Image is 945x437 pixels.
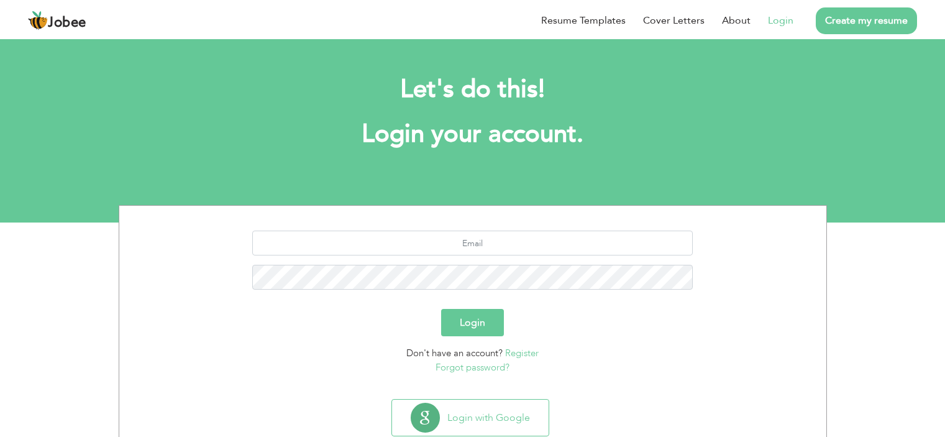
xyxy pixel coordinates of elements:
[768,13,793,28] a: Login
[643,13,705,28] a: Cover Letters
[816,7,917,34] a: Create my resume
[436,361,509,374] a: Forgot password?
[28,11,48,30] img: jobee.io
[722,13,751,28] a: About
[505,347,539,359] a: Register
[541,13,626,28] a: Resume Templates
[392,400,549,436] button: Login with Google
[406,347,503,359] span: Don't have an account?
[252,231,693,255] input: Email
[441,309,504,336] button: Login
[137,73,808,106] h2: Let's do this!
[137,118,808,150] h1: Login your account.
[28,11,86,30] a: Jobee
[48,16,86,30] span: Jobee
